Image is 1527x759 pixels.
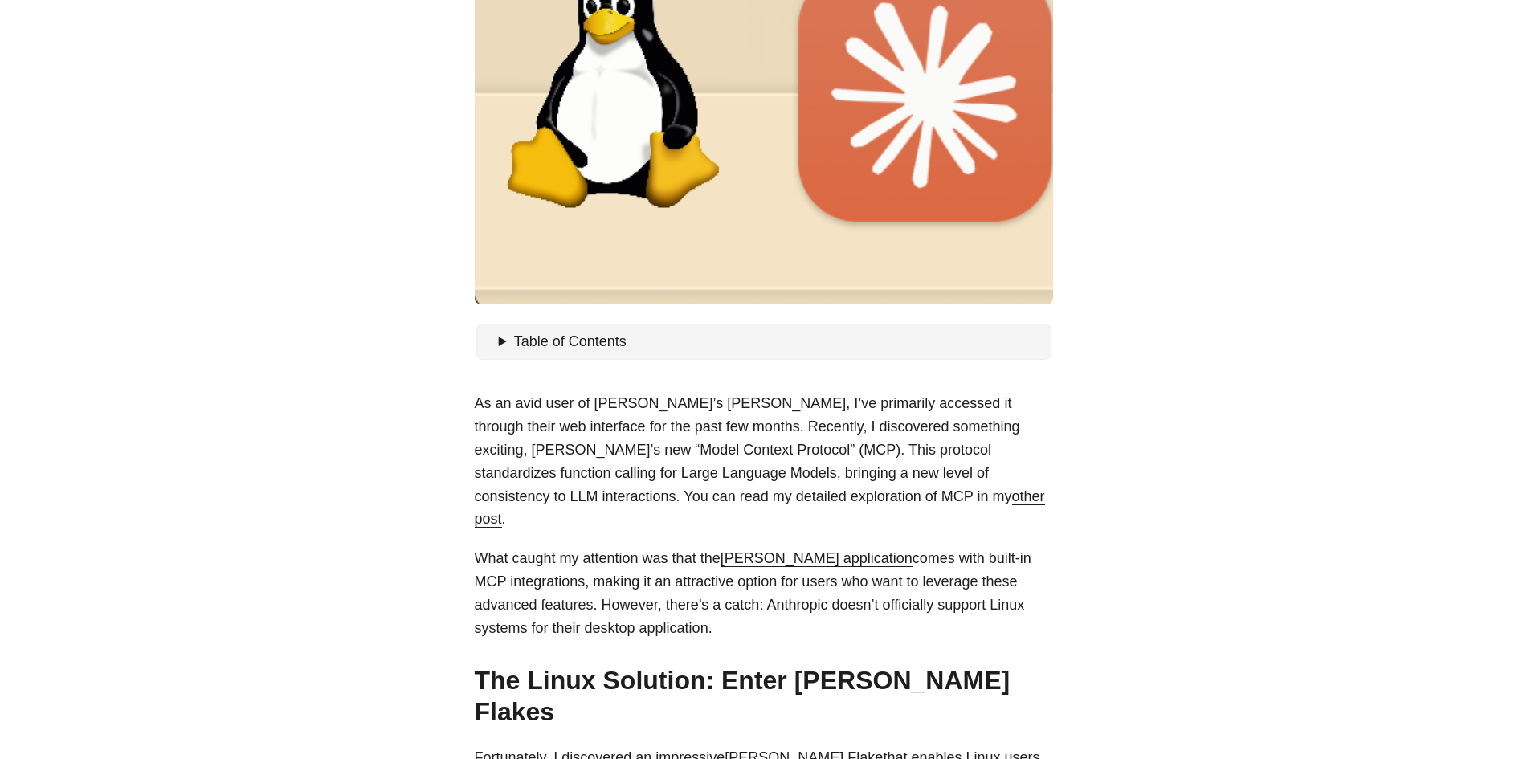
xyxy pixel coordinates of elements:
a: other post [475,488,1045,528]
p: As an avid user of [PERSON_NAME]’s [PERSON_NAME], I’ve primarily accessed it through their web in... [475,392,1053,531]
h2: The Linux Solution: Enter [PERSON_NAME] Flakes [475,665,1053,727]
a: [PERSON_NAME] application [721,550,913,566]
span: Table of Contents [514,333,627,349]
summary: Table of Contents [499,330,1045,353]
p: What caught my attention was that the comes with built-in MCP integrations, making it an attracti... [475,547,1053,639]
